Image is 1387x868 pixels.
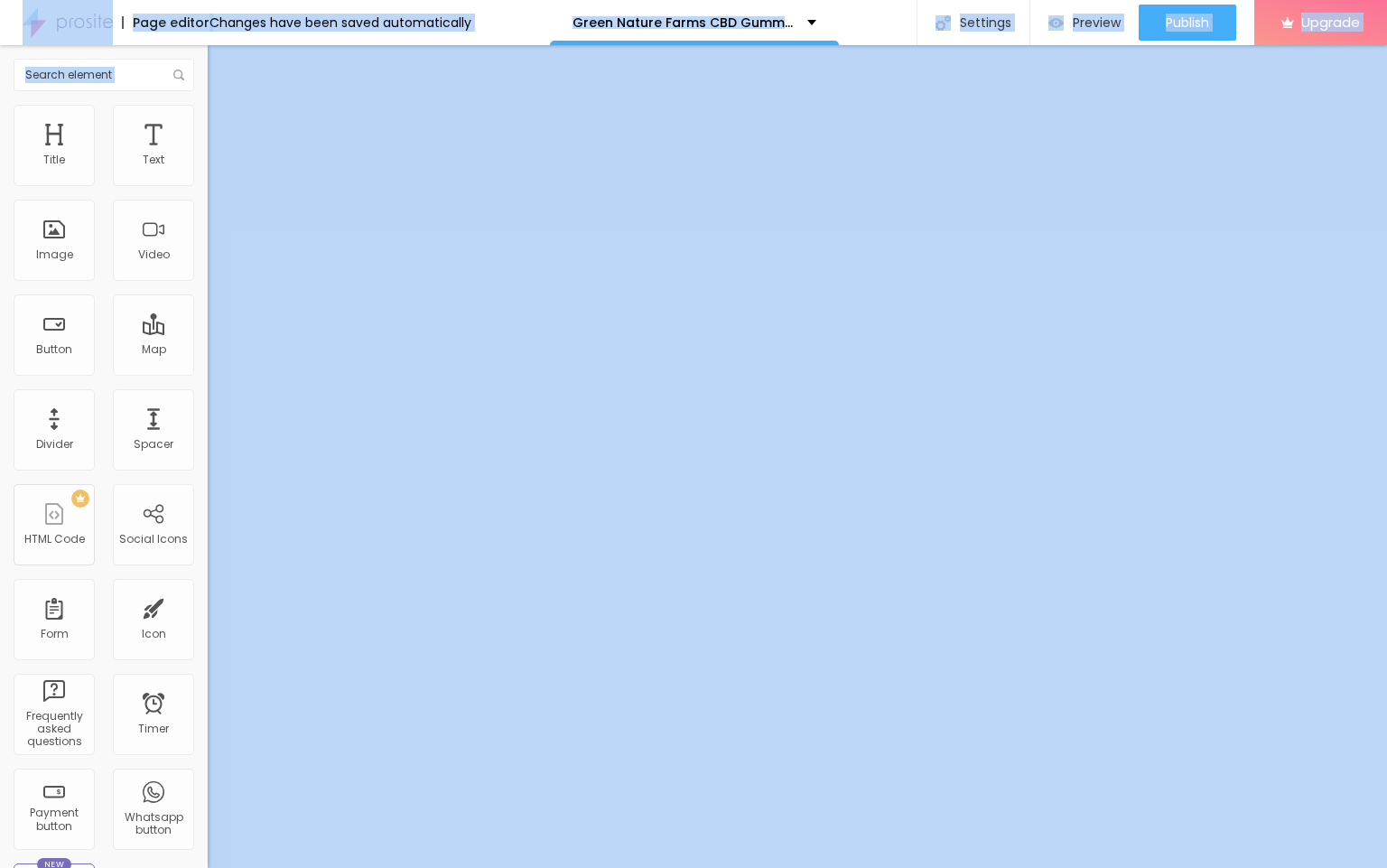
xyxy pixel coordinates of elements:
div: Whatsapp button [117,811,189,837]
div: Text [143,154,164,166]
span: Upgrade [1301,14,1360,30]
div: Button [36,343,72,356]
div: Title [43,154,65,166]
iframe: Editor [208,45,1387,868]
div: Changes have been saved automatically [209,16,471,29]
button: Publish [1139,5,1236,41]
span: Publish [1166,15,1209,30]
span: Preview [1073,15,1121,30]
div: Video [138,248,170,261]
div: Spacer [134,438,173,451]
img: view-1.svg [1048,15,1064,31]
div: Icon [142,628,166,640]
div: Payment button [18,807,89,833]
div: Divider [36,438,73,451]
div: Frequently asked questions [18,710,89,749]
div: Form [41,628,69,640]
img: Icone [936,15,951,31]
div: Timer [138,723,169,735]
input: Search element [14,59,194,91]
div: Social Icons [119,533,188,546]
div: Page editor [122,16,209,29]
button: Preview [1030,5,1139,41]
p: Green Nature Farms CBD Gummies A Gateway to Natural Wellness [572,16,794,29]
div: Map [142,343,166,356]
img: Icone [173,70,184,80]
div: HTML Code [24,533,85,546]
div: Image [36,248,73,261]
